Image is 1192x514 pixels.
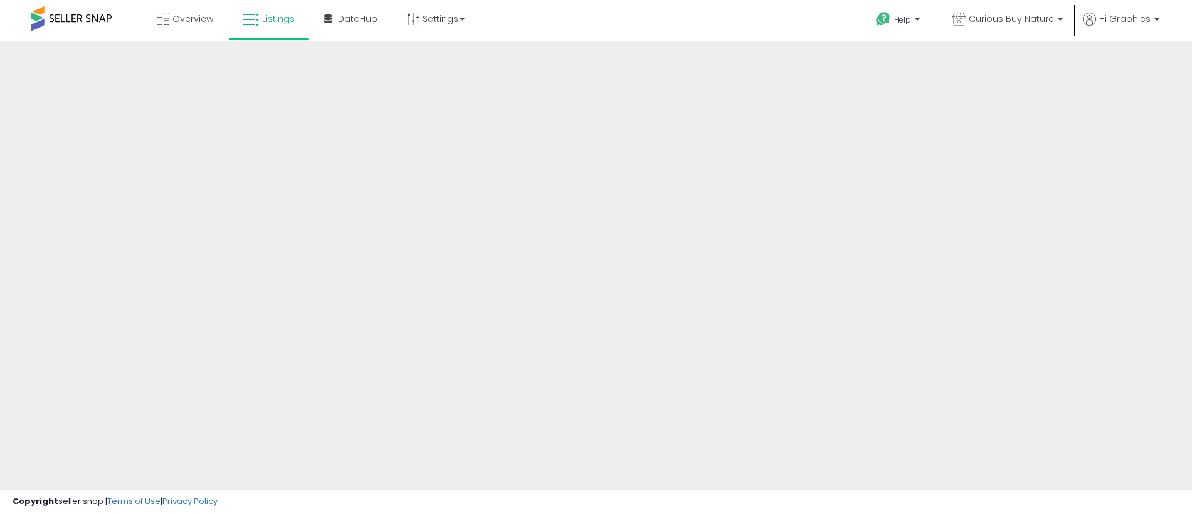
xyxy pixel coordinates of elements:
a: Help [866,2,932,41]
div: seller snap | | [13,496,218,508]
a: Privacy Policy [162,495,218,507]
span: Help [894,14,911,25]
i: Get Help [875,11,891,27]
span: Overview [172,13,213,25]
span: DataHub [338,13,377,25]
span: Listings [262,13,295,25]
a: Terms of Use [107,495,161,507]
a: Hi Graphics [1083,13,1159,41]
span: Curious Buy Nature [969,13,1054,25]
span: Hi Graphics [1099,13,1151,25]
strong: Copyright [13,495,58,507]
